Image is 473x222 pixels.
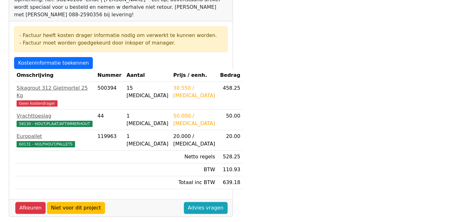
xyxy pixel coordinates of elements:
a: Advies vragen [184,202,228,214]
td: Totaal inc BTW [171,176,218,189]
th: Nummer [95,69,124,82]
a: Afkeuren [15,202,46,214]
div: - Factuur moet worden goedgekeurd door inkoper of manager. [19,39,222,47]
th: Bedrag [218,69,243,82]
td: 110.93 [218,163,243,176]
th: Prijs / eenh. [171,69,218,82]
td: 119963 [95,130,124,151]
div: 50.000 / [MEDICAL_DATA] [173,112,215,127]
a: Vrachttoeslag58130 - HOUT/PLAAT/AFTIMMERHOUT [17,112,93,127]
th: Aantal [124,69,171,82]
div: Europallet [17,133,93,140]
td: 50.00 [218,110,243,130]
th: Omschrijving [14,69,95,82]
td: 458.25 [218,82,243,110]
div: 1 [MEDICAL_DATA] [127,133,169,148]
td: Netto regels [171,151,218,163]
span: Geen kostendrager [17,100,58,107]
td: 639.18 [218,176,243,189]
div: - Factuur heeft kosten drager informatie nodig om verwerkt te kunnen worden. [19,32,222,39]
div: 30.550 / [MEDICAL_DATA] [173,84,215,99]
a: Niet voor dit project [47,202,105,214]
td: 44 [95,110,124,130]
td: 20.00 [218,130,243,151]
a: Kosteninformatie toekennen [14,57,93,69]
span: 60131 - HULPHOUT/PALLETS [17,141,75,147]
a: Europallet60131 - HULPHOUT/PALLETS [17,133,93,148]
span: 58130 - HOUT/PLAAT/AFTIMMERHOUT [17,121,93,127]
td: 500394 [95,82,124,110]
td: 528.25 [218,151,243,163]
div: Vrachttoeslag [17,112,93,120]
div: 15 [MEDICAL_DATA] [127,84,169,99]
div: Sikagrout 312 Gietmortel 25 Kg [17,84,93,99]
a: Sikagrout 312 Gietmortel 25 KgGeen kostendrager [17,84,93,107]
div: 20.000 / [MEDICAL_DATA] [173,133,215,148]
div: 1 [MEDICAL_DATA] [127,112,169,127]
td: BTW [171,163,218,176]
